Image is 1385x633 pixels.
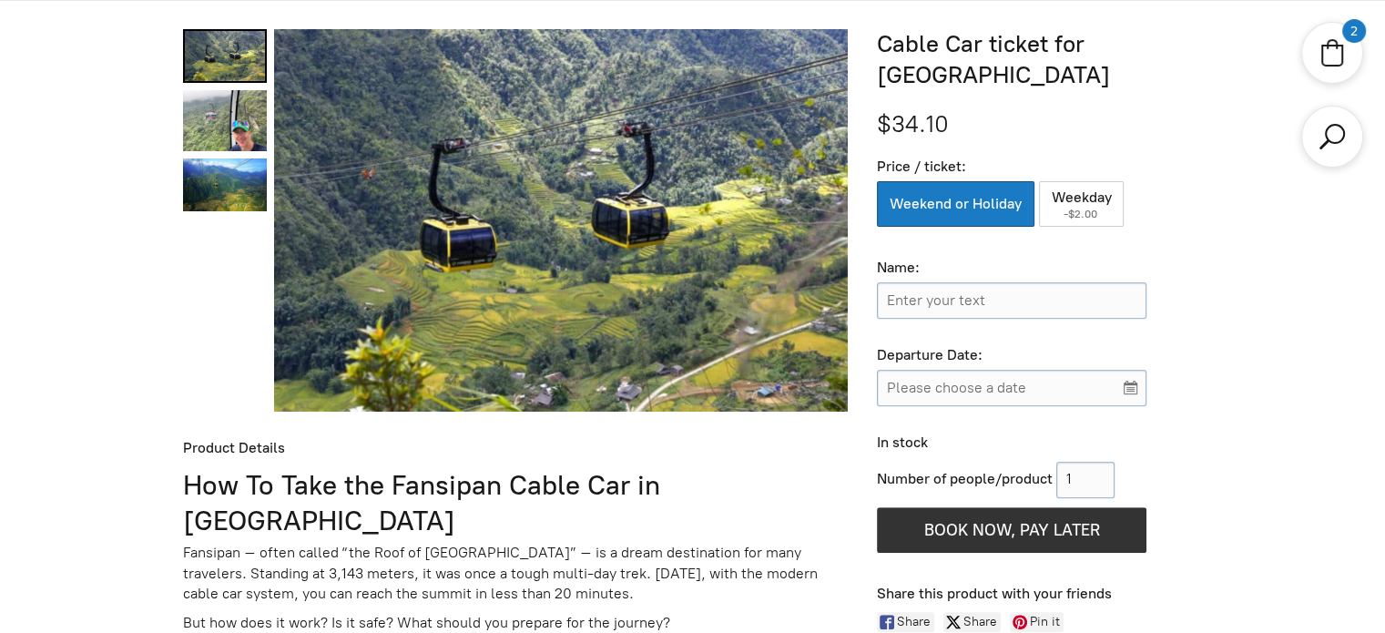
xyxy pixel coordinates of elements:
span: -$2.00 [1064,208,1100,220]
div: 2 [1343,20,1365,42]
input: Please choose a date [877,370,1146,406]
label: Weekday [1039,181,1125,227]
span: Number of people/product [877,470,1053,487]
span: Share [963,612,1001,632]
a: Pin it [1010,612,1064,632]
div: Share this product with your friends [877,585,1202,604]
a: Cable Car ticket for Fansipan Peak 1 [183,90,267,151]
div: Product Details [183,439,849,458]
p: But how does it work? Is it safe? What should you prepare for the journey? [183,613,849,633]
div: Departure Date: [877,346,1146,365]
a: Share [877,612,934,632]
a: Search products [1316,120,1349,153]
button: BOOK NOW, PAY LATER [877,507,1146,553]
input: Name: [877,282,1146,319]
span: $34.10 [877,109,949,138]
a: Share [943,612,1001,632]
div: Shopping cart [1301,22,1363,84]
a: Cable Car ticket for Fansipan Peak 0 [183,29,267,83]
span: In stock [877,434,928,451]
a: Cable Car ticket for Fansipan Peak 2 [183,158,267,212]
span: Pin it [1030,612,1064,632]
h1: Cable Car ticket for [GEOGRAPHIC_DATA] [877,29,1202,91]
input: 1 [1056,462,1115,498]
img: Cable Car ticket for Fansipan Peak [274,29,849,412]
h1: How To Take the Fansipan Cable Car in [GEOGRAPHIC_DATA] [183,467,849,538]
span: Share [897,612,934,632]
p: Fansipan – often called “the Roof of [GEOGRAPHIC_DATA]” – is a dream destination for many travele... [183,543,849,604]
div: Name: [877,259,1146,278]
span: BOOK NOW, PAY LATER [924,520,1100,540]
div: Price / ticket: [877,158,1146,177]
